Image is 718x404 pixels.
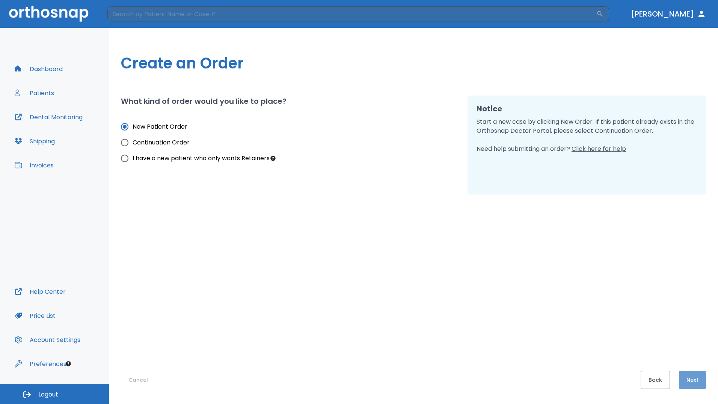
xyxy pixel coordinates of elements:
button: Cancel [121,371,155,389]
button: Patients [10,84,59,102]
img: Orthosnap [9,6,89,21]
button: [PERSON_NAME] [628,7,709,21]
span: New Patient Order [133,122,187,131]
button: Account Settings [10,331,85,349]
p: Start a new case by clicking New Order. If this patient already exists in the Orthosnap Doctor Po... [477,117,697,153]
h2: Notice [477,103,697,114]
span: Continuation Order [133,138,190,147]
h2: What kind of order would you like to place? [121,96,287,107]
span: Logout [38,390,58,399]
span: Click here for help [572,144,626,153]
button: Next [679,371,706,389]
span: I have a new patient who only wants Retainers [133,154,270,163]
button: Dashboard [10,60,67,78]
button: Shipping [10,132,59,150]
button: Help Center [10,282,70,301]
button: Back [641,371,670,389]
div: Tooltip anchor [270,155,276,162]
button: Preferences [10,355,71,373]
div: Tooltip anchor [65,360,72,367]
button: Invoices [10,156,58,174]
button: Price List [10,307,60,325]
button: Dental Monitoring [10,108,87,126]
input: Search by Patient Name or Case # [107,6,596,21]
h1: Create an Order [121,52,706,74]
